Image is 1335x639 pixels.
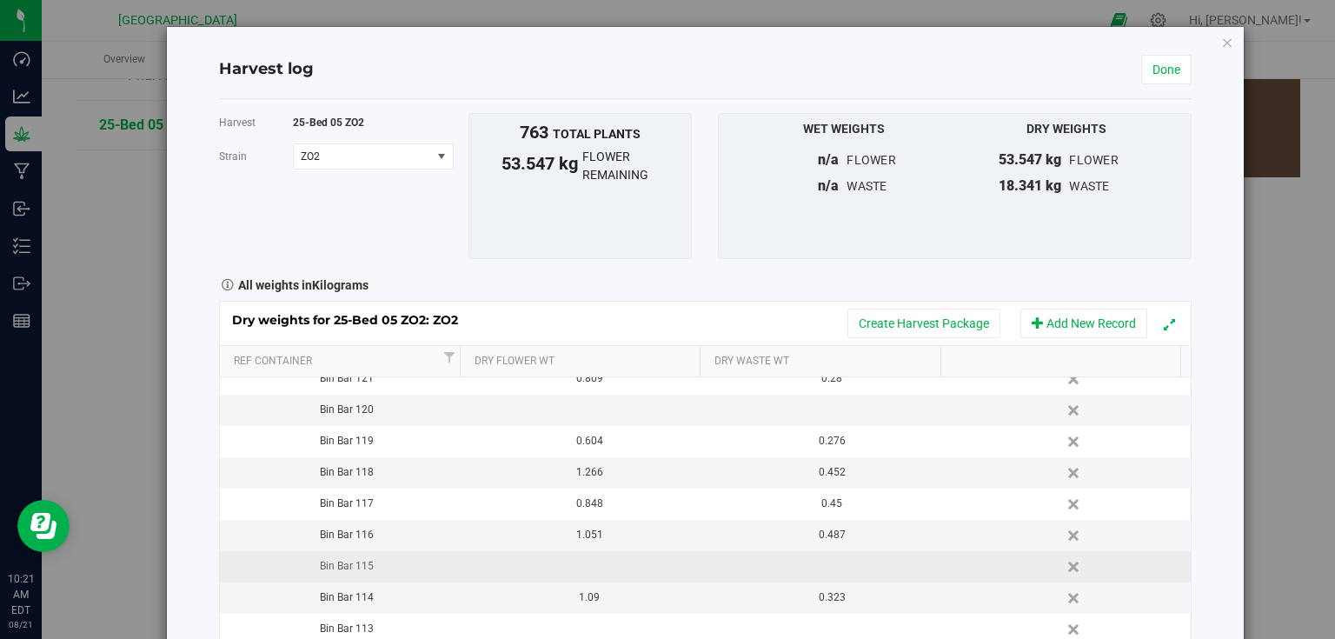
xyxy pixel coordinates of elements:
[717,433,946,449] div: 0.276
[475,527,704,543] div: 1.051
[17,500,70,552] iframe: Resource center
[219,150,247,163] span: Strain
[475,496,704,512] div: 0.848
[1062,368,1088,390] a: Delete
[232,496,462,512] div: Bin Bar 117
[232,433,462,449] div: Bin Bar 119
[1069,179,1109,193] span: waste
[439,346,460,368] a: Filter
[1020,309,1147,338] button: Add New Record
[1069,153,1119,167] span: flower
[818,177,839,194] span: n/a
[475,433,704,449] div: 0.604
[232,527,462,543] div: Bin Bar 116
[475,464,704,481] div: 1.266
[1062,462,1088,484] a: Delete
[553,127,641,141] span: total plants
[520,122,548,143] span: 763
[232,621,462,637] div: Bin Bar 113
[293,116,364,129] span: 25-Bed 05 ZO2
[232,370,462,387] div: Bin Bar 121
[717,370,946,387] div: 0.28
[232,589,462,606] div: Bin Bar 114
[475,355,694,369] a: Dry Flower Wt
[232,402,462,418] div: Bin Bar 120
[1026,122,1106,136] span: Dry Weights
[219,116,256,129] span: Harvest
[475,370,704,387] div: 0.809
[1062,587,1088,609] a: Delete
[301,150,419,163] span: ZO2
[714,355,934,369] a: Dry Waste Wt
[234,355,440,369] a: Ref Container
[717,496,946,512] div: 0.45
[475,589,704,606] div: 1.09
[717,464,946,481] div: 0.452
[312,278,369,292] span: Kilograms
[232,312,475,328] span: Dry weights for 25-Bed 05 ZO2: ZO2
[1141,55,1192,84] a: Done
[1062,493,1088,516] a: Delete
[1157,311,1182,336] button: Expand
[818,151,839,168] span: n/a
[847,309,1000,338] button: Create Harvest Package
[582,148,691,184] span: flower remaining
[219,58,314,81] h4: Harvest log
[238,272,369,295] strong: All weights in
[717,589,946,606] div: 0.323
[999,177,1061,194] span: 18.341 kg
[469,150,582,187] span: 53.547 kg
[232,558,462,575] div: Bin Bar 115
[847,179,887,193] span: waste
[1062,524,1088,547] a: Delete
[803,122,885,136] span: Wet Weights
[1062,399,1088,422] a: Delete
[999,151,1061,168] span: 53.547 kg
[1062,430,1088,453] a: Delete
[847,153,896,167] span: flower
[717,527,946,543] div: 0.487
[232,464,462,481] div: Bin Bar 118
[1062,556,1088,578] a: Delete
[431,144,453,169] span: select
